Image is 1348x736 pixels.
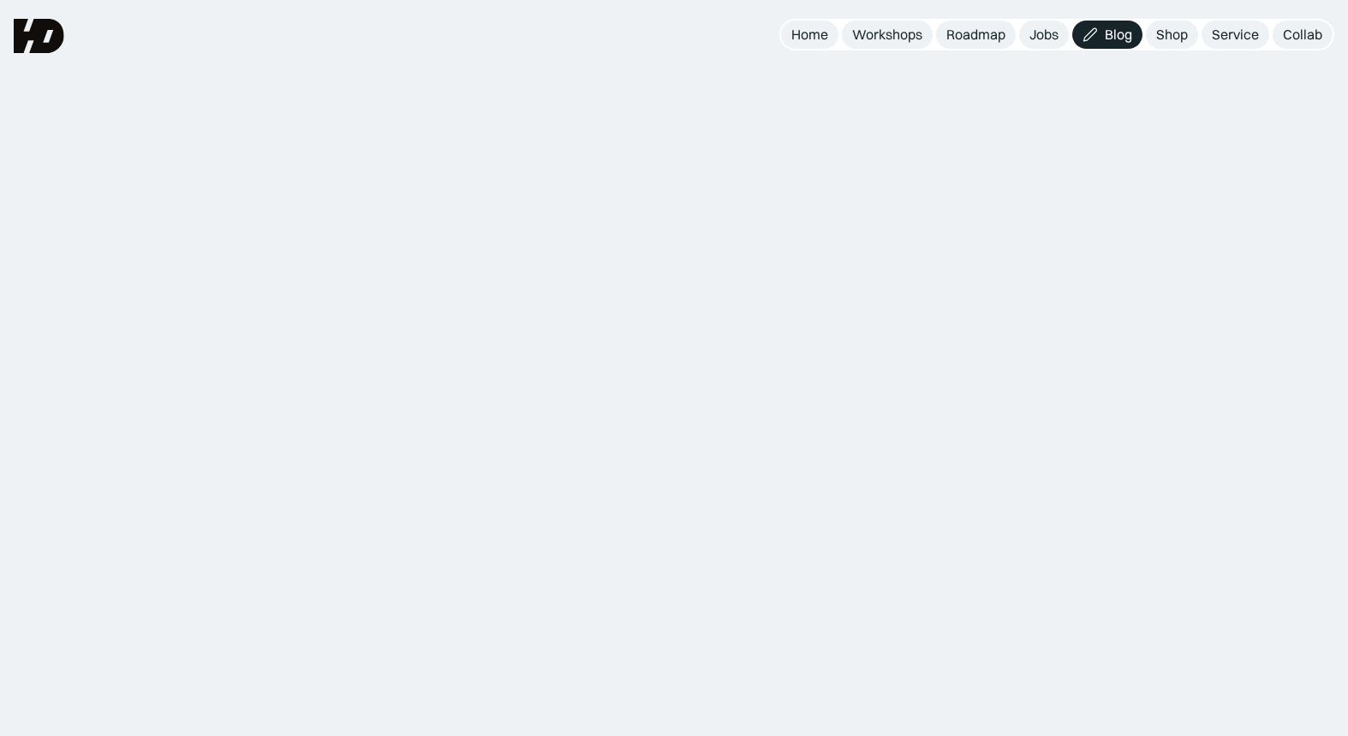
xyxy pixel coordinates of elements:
a: Jobs [1019,21,1069,49]
div: Shop [1156,26,1188,44]
a: Workshops [842,21,933,49]
a: Blog [1072,21,1142,49]
a: Roadmap [936,21,1016,49]
div: Roadmap [946,26,1005,44]
div: Workshops [852,26,922,44]
div: Jobs [1029,26,1059,44]
div: Home [791,26,828,44]
a: Service [1202,21,1269,49]
a: Home [781,21,838,49]
div: Collab [1283,26,1322,44]
a: Shop [1146,21,1198,49]
a: Collab [1273,21,1333,49]
div: Service [1212,26,1259,44]
div: Blog [1105,26,1132,44]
